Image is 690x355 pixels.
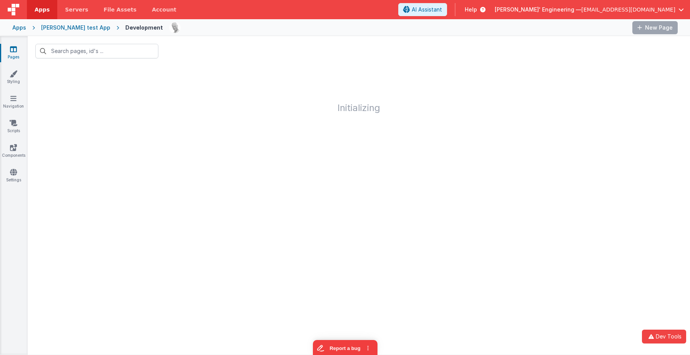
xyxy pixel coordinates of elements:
span: [PERSON_NAME]' Engineering — [495,6,581,13]
span: AI Assistant [412,6,442,13]
span: Help [465,6,477,13]
span: Apps [35,6,50,13]
h1: Initializing [28,66,690,113]
span: [EMAIL_ADDRESS][DOMAIN_NAME] [581,6,675,13]
div: [PERSON_NAME] test App [41,24,110,32]
input: Search pages, id's ... [35,44,158,58]
img: 11ac31fe5dc3d0eff3fbbbf7b26fa6e1 [170,22,180,33]
div: Apps [12,24,26,32]
button: AI Assistant [398,3,447,16]
button: New Page [632,21,678,34]
span: Servers [65,6,88,13]
button: Dev Tools [642,330,686,343]
button: [PERSON_NAME]' Engineering — [EMAIL_ADDRESS][DOMAIN_NAME] [495,6,684,13]
span: File Assets [104,6,137,13]
div: Development [125,24,163,32]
